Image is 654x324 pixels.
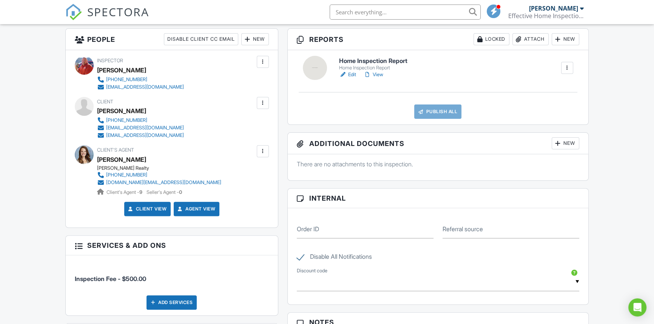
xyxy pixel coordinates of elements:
[106,117,147,123] div: [PHONE_NUMBER]
[297,253,372,263] label: Disable All Notifications
[97,154,146,165] a: [PERSON_NAME]
[66,236,278,255] h3: Services & Add ons
[297,160,579,168] p: There are no attachments to this inspection.
[106,172,147,178] div: [PHONE_NUMBER]
[628,298,646,316] div: Open Intercom Messenger
[330,5,481,20] input: Search everything...
[512,33,549,45] div: Attach
[97,105,146,117] div: [PERSON_NAME]
[288,189,588,208] h3: Internal
[241,33,269,45] div: New
[508,12,584,20] div: Effective Home Inspections of Tennessee LLC
[414,104,461,119] a: Publish All
[97,117,184,124] a: [PHONE_NUMBER]
[66,29,278,50] h3: People
[474,33,509,45] div: Locked
[106,77,147,83] div: [PHONE_NUMBER]
[339,65,407,71] div: Home Inspection Report
[97,132,184,139] a: [EMAIL_ADDRESS][DOMAIN_NAME]
[179,189,182,195] strong: 0
[339,58,407,71] a: Home Inspection Report Home Inspection Report
[97,179,221,186] a: [DOMAIN_NAME][EMAIL_ADDRESS][DOMAIN_NAME]
[75,275,146,283] span: Inspection Fee - $500.00
[97,165,227,171] div: [PERSON_NAME] Realty
[339,71,356,78] a: Edit
[147,189,182,195] span: Seller's Agent -
[106,189,143,195] span: Client's Agent -
[65,4,82,20] img: The Best Home Inspection Software - Spectora
[97,171,221,179] a: [PHONE_NUMBER]
[297,225,319,233] label: Order ID
[97,58,123,63] span: Inspector
[288,133,588,154] h3: Additional Documents
[106,125,184,131] div: [EMAIL_ADDRESS][DOMAIN_NAME]
[87,4,149,20] span: SPECTORA
[552,137,579,149] div: New
[97,76,184,83] a: [PHONE_NUMBER]
[297,267,327,274] label: Discount code
[97,99,113,104] span: Client
[75,261,268,289] li: Service: Inspection Fee
[529,5,578,12] div: [PERSON_NAME]
[127,205,167,213] a: Client View
[139,189,142,195] strong: 9
[176,205,215,213] a: Agent View
[147,295,197,310] div: Add Services
[97,124,184,132] a: [EMAIL_ADDRESS][DOMAIN_NAME]
[443,225,483,233] label: Referral source
[65,10,149,26] a: SPECTORA
[364,71,383,78] a: View
[164,33,238,45] div: Disable Client CC Email
[97,147,134,153] span: Client's Agent
[339,58,407,64] h6: Home Inspection Report
[97,64,146,76] div: [PERSON_NAME]
[106,84,184,90] div: [EMAIL_ADDRESS][DOMAIN_NAME]
[97,83,184,91] a: [EMAIL_ADDRESS][DOMAIN_NAME]
[288,29,588,50] h3: Reports
[106,180,221,186] div: [DOMAIN_NAME][EMAIL_ADDRESS][DOMAIN_NAME]
[106,132,184,138] div: [EMAIL_ADDRESS][DOMAIN_NAME]
[552,33,579,45] div: New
